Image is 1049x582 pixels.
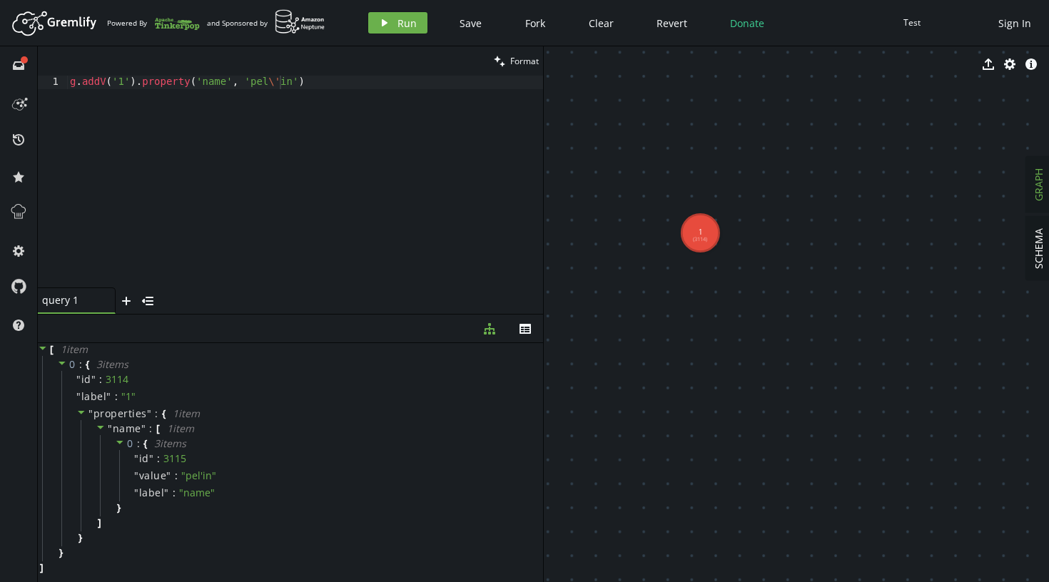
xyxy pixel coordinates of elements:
[173,407,200,420] span: 1 item
[514,12,557,34] button: Fork
[134,486,139,499] span: "
[397,16,417,30] span: Run
[1032,228,1045,269] span: SCHEMA
[998,16,1031,30] span: Sign In
[578,12,624,34] button: Clear
[449,12,492,34] button: Save
[61,342,88,356] span: 1 item
[460,16,482,30] span: Save
[137,437,141,450] span: :
[368,12,427,34] button: Run
[38,76,68,89] div: 1
[88,407,93,420] span: "
[42,294,99,307] span: query 1
[164,486,169,499] span: "
[143,437,147,450] span: {
[149,422,153,435] span: :
[99,373,102,386] span: :
[107,11,200,36] div: Powered By
[76,531,82,544] span: }
[115,501,121,514] span: }
[106,389,111,403] span: "
[179,486,215,499] span: " name "
[173,486,176,499] span: :
[730,16,764,30] span: Donate
[155,407,158,420] span: :
[147,407,152,420] span: "
[163,452,186,465] div: 3115
[91,372,96,386] span: "
[693,235,707,242] tspan: (3114)
[76,372,81,386] span: "
[96,357,128,371] span: 3 item s
[149,451,154,465] span: "
[121,389,136,403] span: " 1 "
[1032,168,1045,201] span: GRAPH
[207,9,325,36] div: and Sponsored by
[113,422,141,435] span: name
[79,358,83,371] span: :
[162,407,166,420] span: {
[108,422,113,435] span: "
[167,422,194,435] span: 1 item
[76,389,81,403] span: "
[115,390,118,403] span: :
[657,16,687,30] span: Revert
[134,451,139,465] span: "
[719,12,775,34] button: Donate
[139,452,149,465] span: id
[81,373,91,386] span: id
[139,469,167,482] span: value
[646,12,698,34] button: Revert
[154,436,186,450] span: 3 item s
[38,561,44,574] span: ]
[86,358,89,371] span: {
[127,436,133,450] span: 0
[699,228,702,237] tspan: 1
[166,469,171,482] span: "
[106,373,128,386] div: 3114
[275,9,325,34] img: AWS Neptune
[903,17,921,28] div: Test
[141,422,146,435] span: "
[81,390,107,403] span: label
[490,46,543,76] button: Format
[93,407,147,420] span: properties
[175,469,178,482] span: :
[525,16,545,30] span: Fork
[96,516,101,529] span: ]
[57,546,63,559] span: }
[134,469,139,482] span: "
[589,16,614,30] span: Clear
[181,469,216,482] span: " pel'in "
[991,12,1038,34] button: Sign In
[510,55,539,67] span: Format
[50,343,54,356] span: [
[157,452,160,465] span: :
[69,357,76,371] span: 0
[156,422,160,435] span: [
[139,486,165,499] span: label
